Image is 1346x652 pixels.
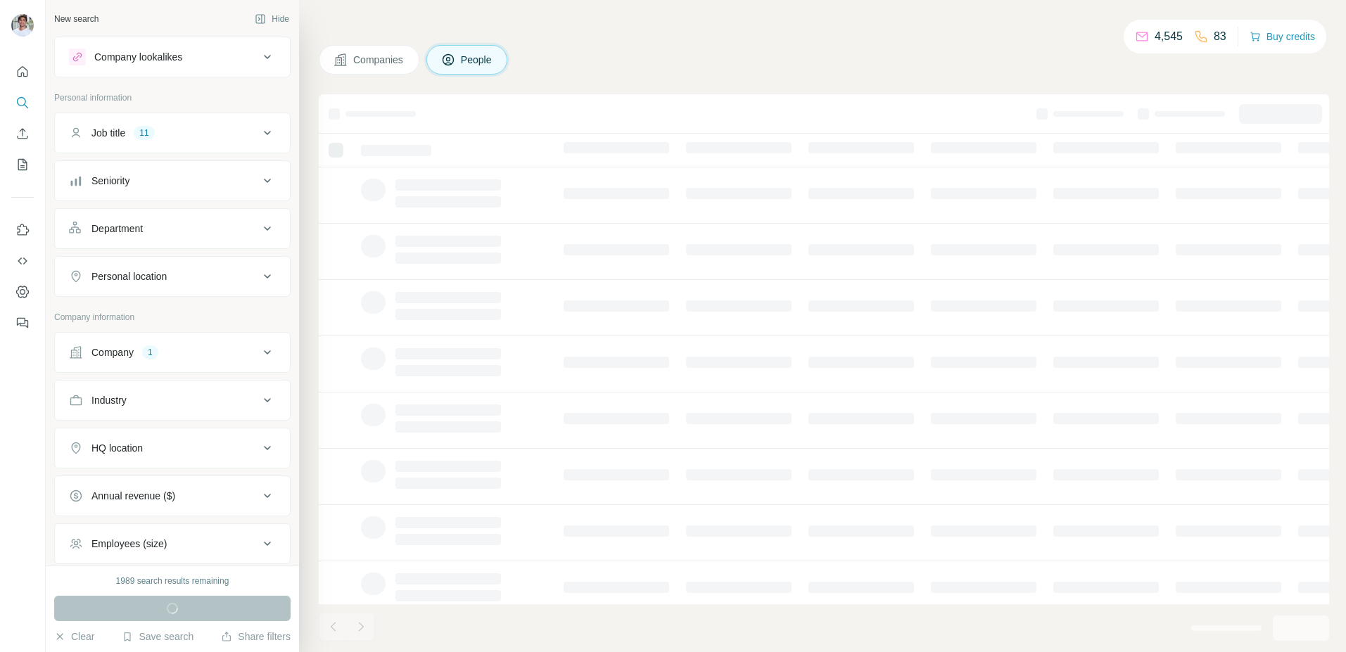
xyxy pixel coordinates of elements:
[1155,28,1183,45] p: 4,545
[54,13,99,25] div: New search
[11,248,34,274] button: Use Surfe API
[319,17,1329,37] h4: Search
[11,59,34,84] button: Quick start
[91,222,143,236] div: Department
[54,629,94,644] button: Clear
[55,527,290,561] button: Employees (size)
[55,383,290,417] button: Industry
[353,53,405,67] span: Companies
[91,489,175,503] div: Annual revenue ($)
[55,260,290,293] button: Personal location
[11,152,34,177] button: My lists
[134,127,154,139] div: 11
[54,91,291,104] p: Personal information
[55,116,290,150] button: Job title11
[55,212,290,245] button: Department
[11,279,34,305] button: Dashboard
[91,126,125,140] div: Job title
[91,345,134,359] div: Company
[94,50,182,64] div: Company lookalikes
[1214,28,1226,45] p: 83
[91,393,127,407] div: Industry
[91,537,167,551] div: Employees (size)
[11,217,34,243] button: Use Surfe on LinkedIn
[122,629,193,644] button: Save search
[11,310,34,335] button: Feedback
[11,121,34,146] button: Enrich CSV
[142,346,158,359] div: 1
[55,40,290,74] button: Company lookalikes
[11,90,34,115] button: Search
[55,431,290,465] button: HQ location
[55,479,290,513] button: Annual revenue ($)
[55,335,290,369] button: Company1
[91,269,167,283] div: Personal location
[221,629,291,644] button: Share filters
[91,174,129,188] div: Seniority
[54,311,291,324] p: Company information
[11,14,34,37] img: Avatar
[245,8,299,30] button: Hide
[461,53,493,67] span: People
[55,164,290,198] button: Seniority
[91,441,143,455] div: HQ location
[1250,27,1315,46] button: Buy credits
[116,575,229,587] div: 1989 search results remaining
